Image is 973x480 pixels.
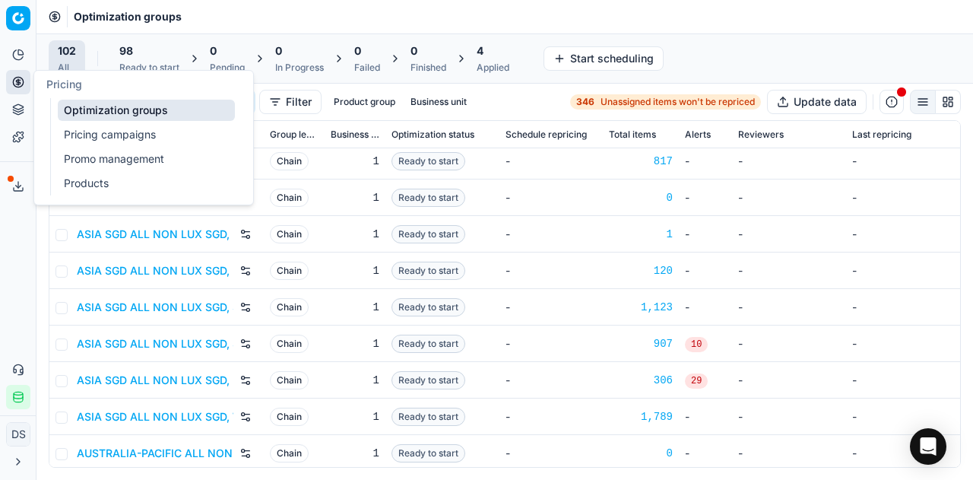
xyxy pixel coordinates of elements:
[275,62,324,74] div: In Progress
[477,43,483,59] span: 4
[679,253,732,289] td: -
[119,62,179,74] div: Ready to start
[275,43,282,59] span: 0
[685,337,708,352] span: 10
[270,225,309,243] span: Chain
[259,90,322,114] button: Filter
[767,90,867,114] button: Update data
[391,371,465,389] span: Ready to start
[270,298,309,316] span: Chain
[391,189,465,207] span: Ready to start
[77,373,233,388] a: ASIA SGD ALL NON LUX SGD, Unassigned products
[270,262,309,280] span: Chain
[732,143,846,180] td: -
[609,190,673,205] a: 0
[391,129,474,141] span: Optimization status
[77,409,233,424] a: ASIA SGD ALL NON LUX SGD, Watches & Fashion Jewelry
[331,263,379,278] div: 1
[732,180,846,216] td: -
[846,399,960,435] td: -
[732,289,846,326] td: -
[58,43,76,59] span: 102
[74,9,182,24] span: Optimization groups
[499,289,603,326] td: -
[270,444,309,463] span: Chain
[732,326,846,362] td: -
[391,408,465,426] span: Ready to start
[499,253,603,289] td: -
[77,300,233,315] a: ASIA SGD ALL NON LUX SGD, Sunglasses and Handbags
[852,129,911,141] span: Last repricing
[499,180,603,216] td: -
[331,300,379,315] div: 1
[210,62,245,74] div: Pending
[506,129,587,141] span: Schedule repricing
[331,446,379,461] div: 1
[119,43,133,59] span: 98
[270,408,309,426] span: Chain
[609,336,673,351] div: 907
[679,143,732,180] td: -
[58,148,235,170] a: Promo management
[499,362,603,399] td: -
[499,143,603,180] td: -
[477,62,509,74] div: Applied
[732,399,846,435] td: -
[331,190,379,205] div: 1
[679,289,732,326] td: -
[270,335,309,353] span: Chain
[6,422,30,447] button: DS
[576,96,594,108] strong: 346
[685,129,711,141] span: Alerts
[77,446,233,461] a: AUSTRALIA-PACIFIC ALL NON LUX AUS, Apparel
[499,216,603,253] td: -
[270,371,309,389] span: Chain
[601,96,755,108] span: Unassigned items won't be repriced
[846,143,960,180] td: -
[846,253,960,289] td: -
[609,409,673,424] a: 1,789
[404,93,473,111] button: Business unit
[738,129,784,141] span: Reviewers
[609,263,673,278] div: 120
[331,373,379,388] div: 1
[732,216,846,253] td: -
[77,227,233,242] a: ASIA SGD ALL NON LUX SGD, Kids & Family
[846,326,960,362] td: -
[331,227,379,242] div: 1
[270,189,309,207] span: Chain
[846,180,960,216] td: -
[410,43,417,59] span: 0
[77,336,233,351] a: ASIA SGD ALL NON LUX SGD, Swiss Timepieces & Fine Jewelry
[609,227,673,242] a: 1
[77,263,233,278] a: ASIA SGD ALL NON LUX SGD, Liquor & Tobacco
[391,152,465,170] span: Ready to start
[609,446,673,461] a: 0
[499,435,603,472] td: -
[910,428,946,465] div: Open Intercom Messenger
[732,253,846,289] td: -
[609,373,673,388] a: 306
[7,423,30,446] span: DS
[570,94,761,110] a: 346Unassigned items won't be repriced
[679,399,732,435] td: -
[270,152,309,170] span: Chain
[391,298,465,316] span: Ready to start
[732,435,846,472] td: -
[679,435,732,472] td: -
[609,154,673,169] a: 817
[331,129,379,141] span: Business unit
[410,62,446,74] div: Finished
[331,154,379,169] div: 1
[846,362,960,399] td: -
[354,62,380,74] div: Failed
[328,93,401,111] button: Product group
[391,225,465,243] span: Ready to start
[846,435,960,472] td: -
[846,289,960,326] td: -
[210,43,217,59] span: 0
